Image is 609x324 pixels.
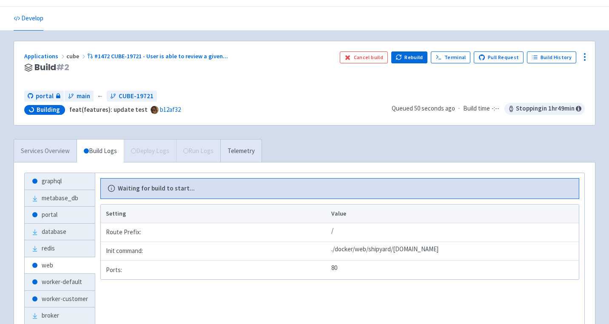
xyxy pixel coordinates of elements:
[527,51,576,63] a: Build History
[414,104,455,112] time: 50 seconds ago
[37,105,60,114] span: Building
[25,190,95,207] a: metabase_db
[25,173,95,190] a: graphql
[492,104,499,114] span: -:--
[25,274,95,290] a: worker-default
[94,52,228,60] span: #1472 CUBE-19721 - User is able to review a given ...
[77,139,124,163] a: Build Logs
[474,51,524,63] a: Pull Request
[24,91,64,102] a: portal
[24,52,66,60] a: Applications
[101,223,329,242] td: Route Prefix:
[87,52,229,60] a: #1472 CUBE-19721 - User is able to review a given...
[77,91,90,101] span: main
[97,91,103,101] span: ←
[25,307,95,324] a: broker
[34,63,69,72] span: Build
[392,103,585,115] div: ·
[431,51,470,63] a: Terminal
[220,139,262,163] a: Telemetry
[160,105,181,114] a: b12af32
[119,91,154,101] span: CUBE-19721
[56,61,69,73] span: # 2
[25,291,95,307] a: worker-customer
[391,51,428,63] button: Rebuild
[463,104,490,114] span: Build time
[25,207,95,223] a: portal
[329,261,579,279] td: 80
[14,7,43,31] a: Develop
[504,103,585,115] span: Stopping in 1 hr 49 min
[392,104,455,112] span: Queued
[329,205,579,223] th: Value
[101,205,329,223] th: Setting
[101,242,329,261] td: Init command:
[329,223,579,242] td: /
[107,91,157,102] a: CUBE-19721
[25,240,95,257] a: redis
[69,105,148,114] strong: feat(features): update test
[340,51,388,63] button: Cancel build
[25,257,95,274] a: web
[25,224,95,240] a: database
[36,91,54,101] span: portal
[14,139,77,163] a: Services Overview
[66,52,87,60] span: cube
[329,242,579,261] td: ./docker/web/shipyard/[DOMAIN_NAME]
[101,261,329,279] td: Ports:
[65,91,94,102] a: main
[118,184,195,193] b: Waiting for build to start...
